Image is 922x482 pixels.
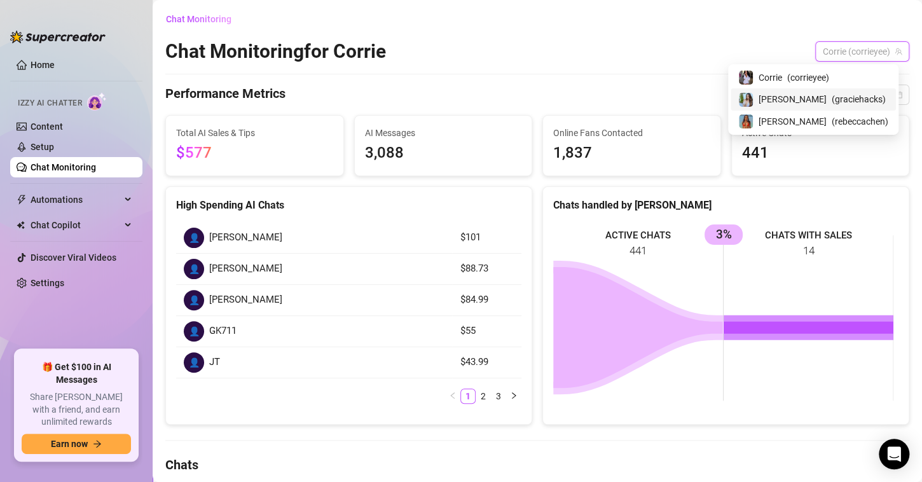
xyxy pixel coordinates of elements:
span: ( corrieyee ) [787,71,829,85]
span: Izzy AI Chatter [18,97,82,109]
article: $88.73 [460,261,514,277]
article: $55 [460,324,514,339]
span: right [510,392,518,399]
span: [PERSON_NAME] [209,261,282,277]
a: Home [31,60,55,70]
span: Chat Copilot [31,215,121,235]
article: $43.99 [460,355,514,370]
span: Earn now [51,439,88,449]
div: 👤 [184,321,204,341]
a: Content [31,121,63,132]
button: right [506,389,521,404]
button: left [445,389,460,404]
span: 441 [742,141,899,165]
div: 👤 [184,290,204,310]
span: AI Messages [365,126,522,140]
span: team [895,48,902,55]
li: Next Page [506,389,521,404]
span: ( graciehacks ) [832,92,886,106]
span: Corrie (corrieyee) [823,42,902,61]
span: Corrie [759,71,782,85]
div: High Spending AI Chats [176,197,521,213]
a: 3 [492,389,506,403]
div: 👤 [184,228,204,248]
img: Corrie [739,71,753,85]
div: 👤 [184,259,204,279]
li: 1 [460,389,476,404]
span: Chat Monitoring [166,14,231,24]
a: Settings [31,278,64,288]
span: calendar [895,91,902,99]
span: 1,837 [553,141,710,165]
span: Total AI Sales & Tips [176,126,333,140]
span: [PERSON_NAME] [759,92,827,106]
img: Rebecca [739,114,753,128]
img: Gracie [739,93,753,107]
span: thunderbolt [17,195,27,205]
h4: Chats [165,456,909,474]
a: 2 [476,389,490,403]
span: [PERSON_NAME] [209,293,282,308]
span: 3,088 [365,141,522,165]
li: Previous Page [445,389,460,404]
h2: Chat Monitoring for Corrie [165,39,386,64]
a: Chat Monitoring [31,162,96,172]
img: logo-BBDzfeDw.svg [10,31,106,43]
div: 👤 [184,352,204,373]
span: JT [209,355,220,370]
span: 🎁 Get $100 in AI Messages [22,361,131,386]
article: $84.99 [460,293,514,308]
span: ( rebeccachen ) [832,114,888,128]
button: Chat Monitoring [165,9,242,29]
span: Online Fans Contacted [553,126,710,140]
span: [PERSON_NAME] [209,230,282,245]
a: Setup [31,142,54,152]
h4: Performance Metrics [165,85,286,105]
div: Chats handled by [PERSON_NAME] [553,197,898,213]
span: $577 [176,144,212,162]
li: 3 [491,389,506,404]
div: Open Intercom Messenger [879,439,909,469]
span: [PERSON_NAME] [759,114,827,128]
span: Share [PERSON_NAME] with a friend, and earn unlimited rewards [22,391,131,429]
button: Earn nowarrow-right [22,434,131,454]
a: 1 [461,389,475,403]
article: $101 [460,230,514,245]
span: Automations [31,189,121,210]
li: 2 [476,389,491,404]
span: left [449,392,457,399]
img: AI Chatter [87,92,107,111]
a: Discover Viral Videos [31,252,116,263]
img: Chat Copilot [17,221,25,230]
span: arrow-right [93,439,102,448]
span: GK711 [209,324,237,339]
